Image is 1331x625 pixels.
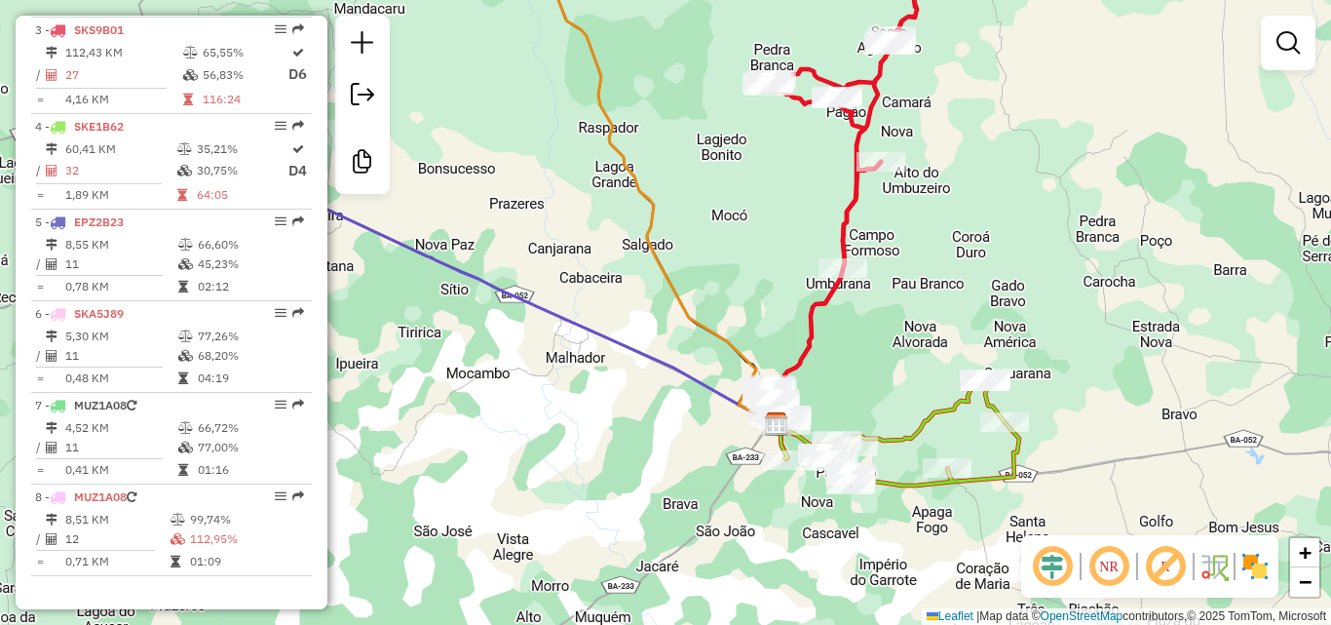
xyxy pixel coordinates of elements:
[343,75,382,119] a: Exportar sessão
[183,69,198,81] i: % de utilização da cubagem
[46,350,57,362] i: Total de Atividades
[64,346,177,366] td: 11
[275,307,286,319] em: Opções
[178,258,193,270] i: % de utilização da cubagem
[275,490,286,502] em: Opções
[35,460,45,480] td: =
[197,369,303,388] td: 04:19
[1085,543,1132,590] span: Ocultar NR
[1142,543,1189,590] span: Exibir rótulo
[46,422,57,434] i: Distância Total
[189,510,303,529] td: 99,74%
[46,165,57,176] i: Total de Atividades
[178,464,188,476] i: Tempo total em rota
[275,120,286,132] em: Opções
[292,399,304,410] em: Rota exportada
[292,23,304,35] em: Rota exportada
[64,460,177,480] td: 0,41 KM
[189,529,303,549] td: 112,95%
[35,489,136,504] span: 8 -
[189,552,303,571] td: 01:09
[1290,538,1319,567] a: Zoom in
[35,277,45,296] td: =
[74,119,124,134] span: SKE1B62
[1299,569,1312,594] span: −
[35,254,45,274] td: /
[197,235,303,254] td: 66,60%
[177,189,187,201] i: Tempo total em rota
[1239,551,1271,582] img: Exibir/Ocultar setores
[64,254,177,274] td: 11
[183,94,193,105] i: Tempo total em rota
[183,47,198,59] i: % de utilização do peso
[64,529,170,549] td: 12
[292,120,304,132] em: Rota exportada
[64,185,176,205] td: 1,89 KM
[46,143,57,155] i: Distância Total
[64,62,182,87] td: 27
[64,43,182,62] td: 112,43 KM
[292,47,304,59] i: Rota otimizada
[46,331,57,342] i: Distância Total
[275,23,286,35] em: Opções
[74,398,127,412] span: MUZ1A08
[1299,540,1312,565] span: +
[196,185,287,205] td: 64:05
[35,185,45,205] td: =
[35,346,45,366] td: /
[35,398,136,412] span: 7 -
[64,139,176,159] td: 60,41 KM
[178,372,188,384] i: Tempo total em rota
[74,22,124,37] span: SKS9B01
[64,552,170,571] td: 0,71 KM
[64,510,170,529] td: 8,51 KM
[764,411,789,437] img: DBS IPIRA
[178,350,193,362] i: % de utilização da cubagem
[46,239,57,251] i: Distância Total
[171,533,185,545] i: % de utilização da cubagem
[74,215,124,229] span: EPZ2B23
[292,215,304,227] em: Rota exportada
[178,281,188,293] i: Tempo total em rota
[922,608,1331,625] div: Map data © contributors,© 2025 TomTom, Microsoft
[343,142,382,186] a: Criar modelo
[1290,567,1319,597] a: Zoom out
[197,277,303,296] td: 02:12
[35,552,45,571] td: =
[35,90,45,109] td: =
[292,143,304,155] i: Rota otimizada
[178,442,193,453] i: % de utilização da cubagem
[288,160,307,182] p: D4
[46,514,57,526] i: Distância Total
[127,400,136,411] i: Veículo já utilizado nesta sessão
[976,609,979,623] span: |
[171,514,185,526] i: % de utilização do peso
[292,307,304,319] em: Rota exportada
[46,442,57,453] i: Total de Atividades
[35,306,124,321] span: 6 -
[46,533,57,545] i: Total de Atividades
[64,438,177,457] td: 11
[197,254,303,274] td: 45,23%
[64,159,176,183] td: 32
[197,346,303,366] td: 68,20%
[275,215,286,227] em: Opções
[178,239,193,251] i: % de utilização do peso
[74,306,124,321] span: SKA5J89
[202,62,287,87] td: 56,83%
[292,490,304,502] em: Rota exportada
[197,438,303,457] td: 77,00%
[196,139,287,159] td: 35,21%
[177,165,192,176] i: % de utilização da cubagem
[178,331,193,342] i: % de utilização do peso
[196,159,287,183] td: 30,75%
[64,369,177,388] td: 0,48 KM
[74,489,127,504] span: MUZ1A08
[197,460,303,480] td: 01:16
[288,63,307,86] p: D6
[178,422,193,434] i: % de utilização do peso
[197,418,303,438] td: 66,72%
[35,438,45,457] td: /
[64,90,182,109] td: 4,16 KM
[46,258,57,270] i: Total de Atividades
